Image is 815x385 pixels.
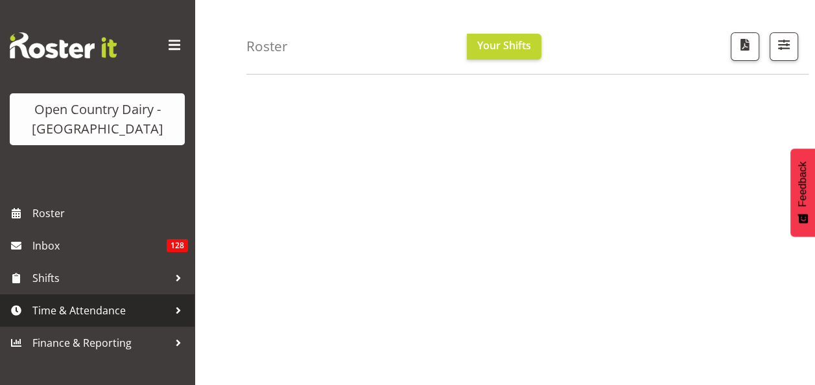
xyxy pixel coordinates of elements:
[246,39,288,54] h4: Roster
[32,268,169,288] span: Shifts
[32,301,169,320] span: Time & Attendance
[32,236,167,255] span: Inbox
[790,148,815,237] button: Feedback - Show survey
[797,161,809,207] span: Feedback
[23,100,172,139] div: Open Country Dairy - [GEOGRAPHIC_DATA]
[32,204,188,223] span: Roster
[467,34,541,60] button: Your Shifts
[731,32,759,61] button: Download a PDF of the roster according to the set date range.
[32,333,169,353] span: Finance & Reporting
[10,32,117,58] img: Rosterit website logo
[477,38,531,52] span: Your Shifts
[770,32,798,61] button: Filter Shifts
[167,239,188,252] span: 128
